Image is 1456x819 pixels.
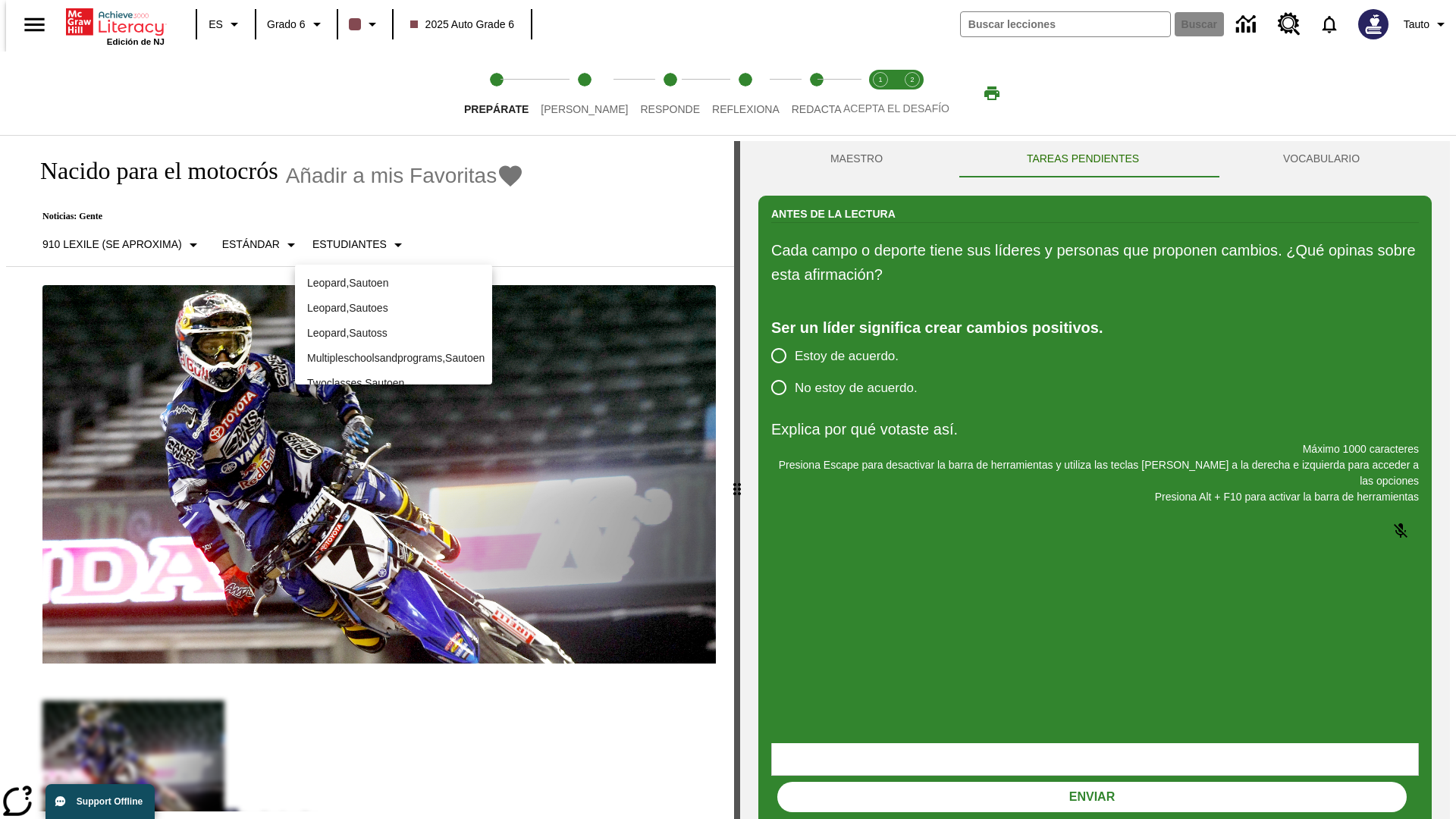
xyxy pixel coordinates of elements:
[307,350,480,366] p: Multipleschoolsandprograms , Sautoen
[307,300,480,316] p: Leopard , Sautoes
[307,375,480,391] p: Twoclasses , Sautoen
[307,275,480,291] p: Leopard , Sautoen
[6,12,221,26] body: Explica por qué votaste así. Máximo 1000 caracteres Presiona Alt + F10 para activar la barra de h...
[307,325,480,341] p: Leopard , Sautoss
